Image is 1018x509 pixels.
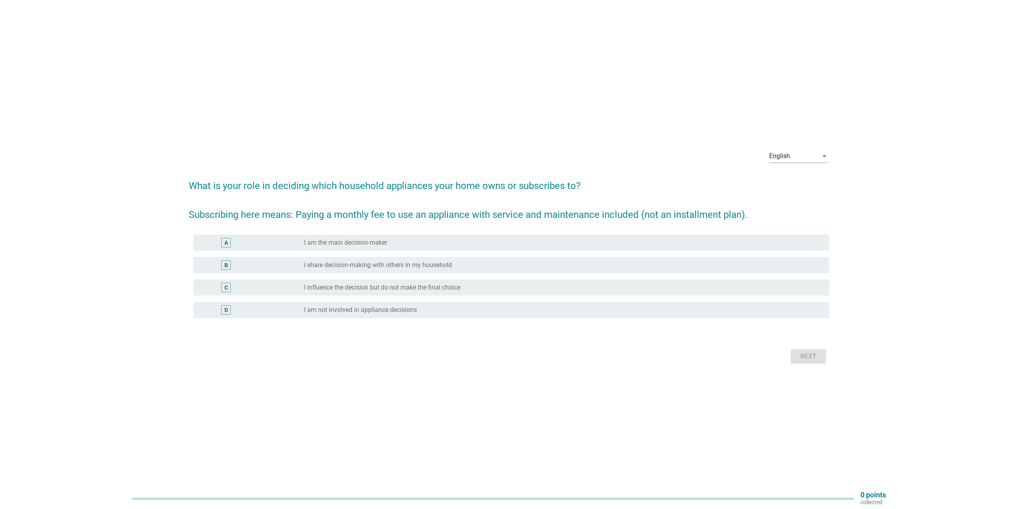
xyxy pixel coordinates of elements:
div: A [224,238,228,247]
label: I share decision-making with others in my household [304,261,452,269]
div: D [224,306,228,314]
p: collected [860,499,886,506]
div: C [224,283,228,292]
h2: What is your role in deciding which household appliances your home owns or subscribes to? Subscri... [189,171,829,222]
p: 0 points [860,491,886,499]
label: I influence the decision but do not make the final choice [304,284,460,292]
label: I am the main decision-maker [304,239,387,247]
label: I am not involved in appliance decisions [304,306,417,314]
i: arrow_drop_down [820,151,829,161]
div: English [769,153,790,160]
div: B [224,261,228,269]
